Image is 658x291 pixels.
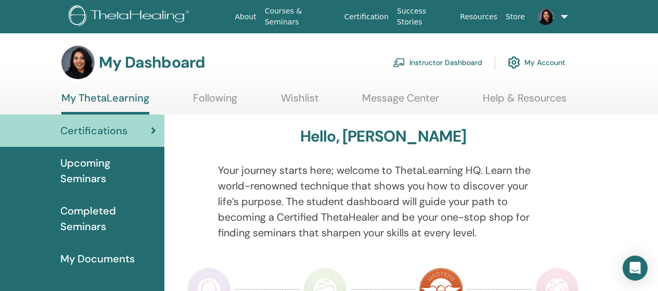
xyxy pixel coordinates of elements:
div: Open Intercom Messenger [623,256,648,281]
a: Resources [456,7,502,27]
img: logo.png [69,5,193,29]
a: Following [193,92,237,112]
a: Help & Resources [483,92,566,112]
a: My Account [508,51,565,74]
a: Wishlist [281,92,319,112]
a: My ThetaLearning [61,92,149,115]
span: Upcoming Seminars [60,155,156,186]
a: About [231,7,261,27]
img: default.jpg [61,46,95,79]
a: Instructor Dashboard [393,51,482,74]
h3: My Dashboard [99,53,205,72]
img: default.jpg [537,8,554,25]
span: My Documents [60,251,135,267]
img: cog.svg [508,54,520,71]
a: Success Stories [393,2,456,32]
span: Completed Seminars [60,203,156,234]
a: Certification [340,7,393,27]
a: Store [501,7,529,27]
a: Message Center [362,92,439,112]
a: Courses & Seminars [261,2,340,32]
img: chalkboard-teacher.svg [393,58,405,67]
p: Your journey starts here; welcome to ThetaLearning HQ. Learn the world-renowned technique that sh... [218,162,549,241]
span: Certifications [60,123,127,138]
h3: Hello, [PERSON_NAME] [300,127,467,146]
